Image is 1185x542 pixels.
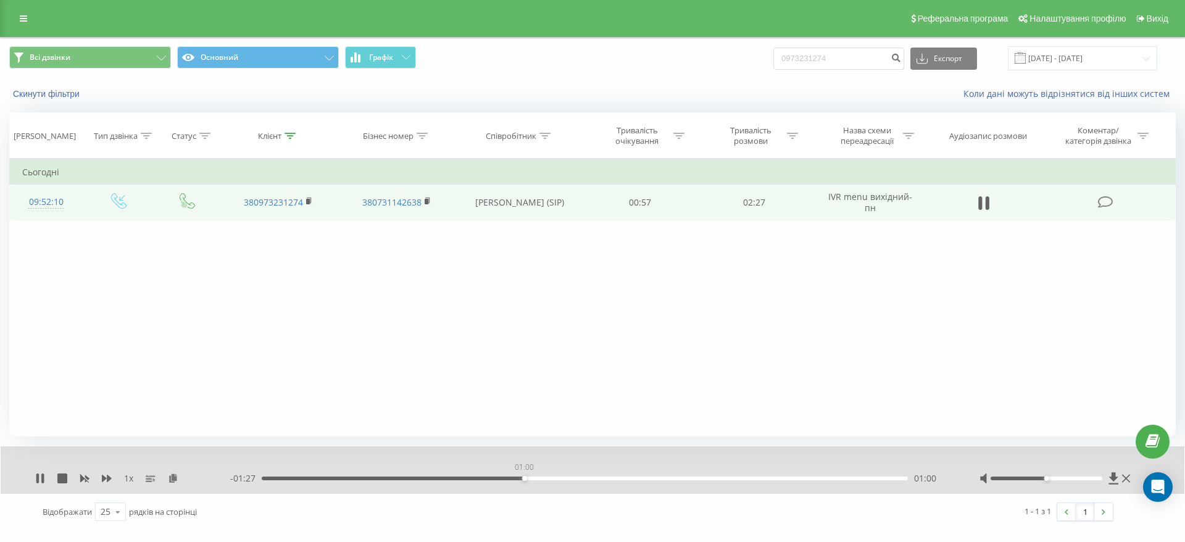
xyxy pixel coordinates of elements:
[10,160,1176,185] td: Сьогодні
[1029,14,1126,23] span: Налаштування профілю
[124,472,133,485] span: 1 x
[1143,472,1173,502] div: Open Intercom Messenger
[14,131,76,141] div: [PERSON_NAME]
[910,48,977,70] button: Експорт
[30,52,70,62] span: Всі дзвінки
[914,472,936,485] span: 01:00
[362,196,422,208] a: 380731142638
[773,48,904,70] input: Пошук за номером
[177,46,339,69] button: Основний
[244,196,303,208] a: 380973231274
[1147,14,1168,23] span: Вихід
[94,131,138,141] div: Тип дзвінка
[963,88,1176,99] a: Коли дані можуть відрізнятися вiд інших систем
[455,185,583,220] td: [PERSON_NAME] (SIP)
[512,459,536,476] div: 01:00
[369,53,393,62] span: Графік
[345,46,416,69] button: Графік
[363,131,414,141] div: Бізнес номер
[22,190,70,214] div: 09:52:10
[230,472,262,485] span: - 01:27
[604,125,670,146] div: Тривалість очікування
[9,46,171,69] button: Всі дзвінки
[1025,505,1051,517] div: 1 - 1 з 1
[918,14,1008,23] span: Реферальна програма
[258,131,281,141] div: Клієнт
[9,88,86,99] button: Скинути фільтри
[949,131,1027,141] div: Аудіозапис розмови
[697,185,810,220] td: 02:27
[486,131,536,141] div: Співробітник
[811,185,929,220] td: IVR menu вихідний-пн
[101,506,110,518] div: 25
[583,185,697,220] td: 00:57
[834,125,900,146] div: Назва схеми переадресації
[718,125,784,146] div: Тривалість розмови
[1062,125,1134,146] div: Коментар/категорія дзвінка
[522,476,527,481] div: Accessibility label
[1076,503,1094,520] a: 1
[172,131,196,141] div: Статус
[129,506,197,517] span: рядків на сторінці
[43,506,92,517] span: Відображати
[1044,476,1049,481] div: Accessibility label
